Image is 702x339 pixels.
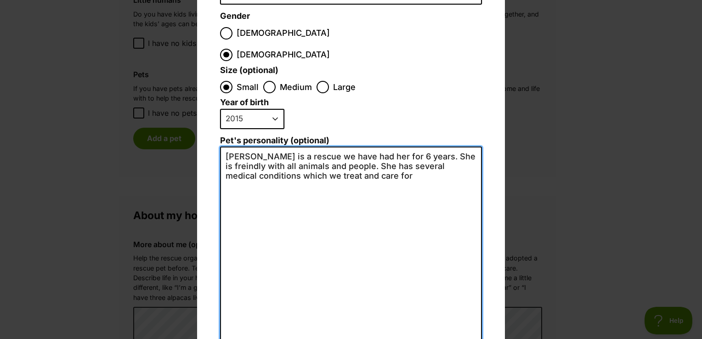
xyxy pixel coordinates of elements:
span: [DEMOGRAPHIC_DATA] [237,49,330,61]
label: Year of birth [220,98,269,107]
label: Gender [220,11,250,21]
span: Large [333,81,356,93]
span: Medium [280,81,312,93]
label: Size (optional) [220,66,278,75]
span: Small [237,81,259,93]
label: Pet's personality (optional) [220,136,482,146]
span: [DEMOGRAPHIC_DATA] [237,27,330,40]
